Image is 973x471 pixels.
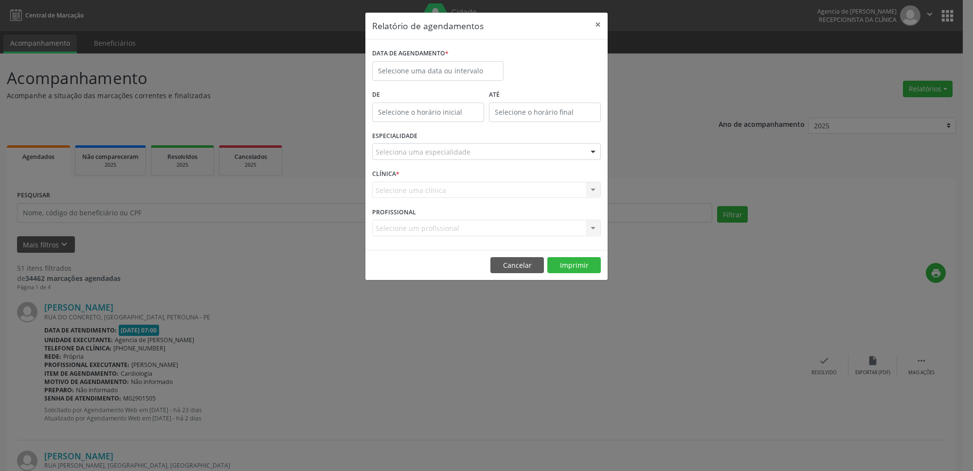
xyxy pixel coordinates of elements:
label: DATA DE AGENDAMENTO [372,46,449,61]
span: Seleciona uma especialidade [376,147,470,157]
button: Imprimir [547,257,601,274]
button: Close [588,13,608,36]
label: PROFISSIONAL [372,205,416,220]
label: ATÉ [489,87,601,103]
label: De [372,87,484,103]
input: Selecione o horário inicial [372,103,484,122]
h5: Relatório de agendamentos [372,19,484,32]
input: Selecione uma data ou intervalo [372,61,504,81]
label: CLÍNICA [372,167,399,182]
input: Selecione o horário final [489,103,601,122]
button: Cancelar [490,257,544,274]
label: ESPECIALIDADE [372,129,417,144]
